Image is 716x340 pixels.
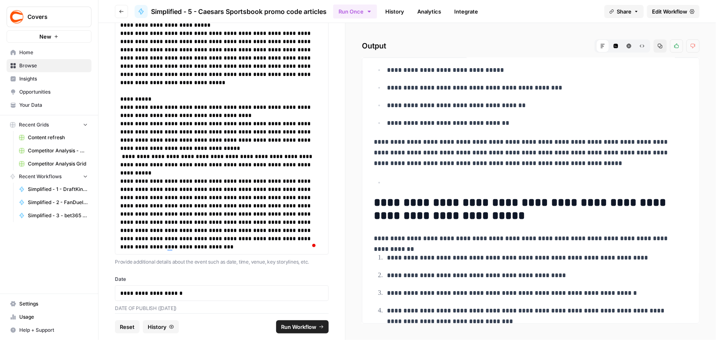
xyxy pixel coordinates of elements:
a: Browse [7,59,92,72]
a: Competitor Analysis Grid [15,157,92,170]
a: Simplified - 5 - Caesars Sportsbook promo code articles [135,5,327,18]
label: Date [115,276,329,283]
a: Edit Workflow [647,5,700,18]
button: Run Workflow [276,320,329,333]
a: Simplified - 3 - bet365 bonus code articles [15,209,92,222]
button: Recent Grids [7,119,92,131]
a: Competitor Analysis - URL Specific Grid [15,144,92,157]
span: Simplified - 2 - FanDuel promo code articles [28,199,88,206]
span: Share [617,7,631,16]
a: Usage [7,310,92,324]
span: Covers [27,13,77,21]
a: Integrate [449,5,483,18]
span: Insights [19,75,88,83]
span: Reset [120,323,135,331]
span: Competitor Analysis - URL Specific Grid [28,147,88,154]
a: Simplified - 2 - FanDuel promo code articles [15,196,92,209]
span: Simplified - 5 - Caesars Sportsbook promo code articles [151,7,327,16]
span: Edit Workflow [652,7,687,16]
span: Run Workflow [281,323,316,331]
span: Usage [19,313,88,321]
button: Reset [115,320,140,333]
span: Help + Support [19,326,88,334]
span: Opportunities [19,88,88,96]
button: Run Once [333,5,377,18]
span: Simplified - 1 - DraftKings promo code articles [28,186,88,193]
button: Help + Support [7,324,92,337]
button: Share [604,5,644,18]
span: Browse [19,62,88,69]
span: Content refresh [28,134,88,141]
span: History [148,323,167,331]
img: Covers Logo [9,9,24,24]
a: History [380,5,409,18]
span: Your Data [19,101,88,109]
span: New [39,32,51,41]
p: Provide additional details about the event such as date, time, venue, key storylines, etc. [115,258,329,266]
span: Simplified - 3 - bet365 bonus code articles [28,212,88,219]
button: Recent Workflows [7,170,92,183]
button: Workspace: Covers [7,7,92,27]
a: Analytics [412,5,446,18]
a: Content refresh [15,131,92,144]
a: Your Data [7,99,92,112]
a: Home [7,46,92,59]
a: Opportunities [7,85,92,99]
h2: Output [362,39,700,53]
a: Insights [7,72,92,85]
span: Home [19,49,88,56]
span: Settings [19,300,88,308]
span: Competitor Analysis Grid [28,160,88,168]
p: DATE OF PUBLISH ([DATE]) [115,304,329,312]
span: Recent Workflows [19,173,62,180]
span: Recent Grids [19,121,49,129]
a: Settings [7,297,92,310]
button: New [7,30,92,43]
a: Simplified - 1 - DraftKings promo code articles [15,183,92,196]
button: History [143,320,179,333]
